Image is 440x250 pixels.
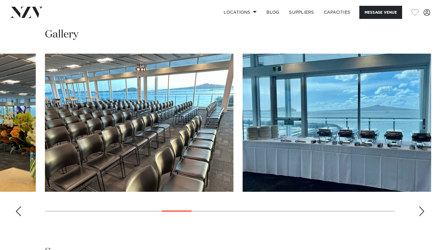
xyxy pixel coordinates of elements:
[243,54,431,192] swiper-slide: 9 / 21
[10,7,43,18] img: nzv-logo.png
[319,6,355,19] a: Capacities
[262,6,284,19] a: BLOG
[284,6,319,19] a: SUPPLIERS
[45,28,79,41] h2: Gallery
[219,6,262,19] a: Locations
[45,54,233,192] swiper-slide: 8 / 21
[359,6,402,19] button: Message Venue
